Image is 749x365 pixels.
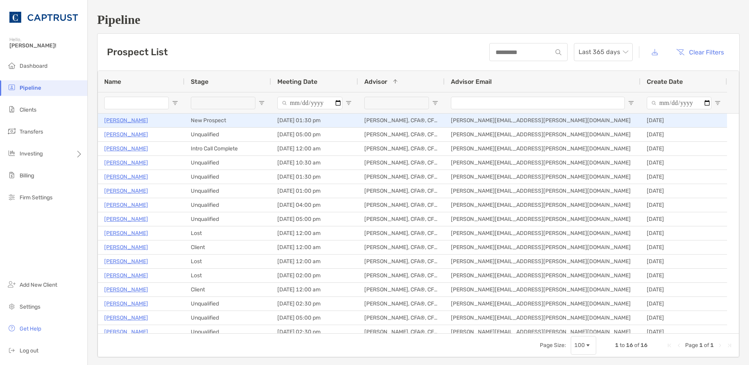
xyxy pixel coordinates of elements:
[20,304,40,310] span: Settings
[20,107,36,113] span: Clients
[358,184,445,198] div: [PERSON_NAME], CFA®, CFP®
[271,325,358,339] div: [DATE] 02:30 pm
[647,97,711,109] input: Create Date Filter Input
[7,323,16,333] img: get-help icon
[107,47,168,58] h3: Prospect List
[185,156,271,170] div: Unqualified
[358,212,445,226] div: [PERSON_NAME], CFA®, CFP®
[445,269,640,282] div: [PERSON_NAME][EMAIL_ADDRESS][PERSON_NAME][DOMAIN_NAME]
[277,97,342,109] input: Meeting Date Filter Input
[640,297,727,311] div: [DATE]
[97,13,740,27] h1: Pipeline
[640,240,727,254] div: [DATE]
[640,283,727,296] div: [DATE]
[358,170,445,184] div: [PERSON_NAME], CFA®, CFP®
[445,297,640,311] div: [PERSON_NAME][EMAIL_ADDRESS][PERSON_NAME][DOMAIN_NAME]
[104,97,169,109] input: Name Filter Input
[271,226,358,240] div: [DATE] 12:00 am
[104,186,148,196] p: [PERSON_NAME]
[104,214,148,224] p: [PERSON_NAME]
[104,130,148,139] a: [PERSON_NAME]
[346,100,352,106] button: Open Filter Menu
[445,240,640,254] div: [PERSON_NAME][EMAIL_ADDRESS][PERSON_NAME][DOMAIN_NAME]
[7,148,16,158] img: investing icon
[358,283,445,296] div: [PERSON_NAME], CFA®, CFP®
[104,116,148,125] p: [PERSON_NAME]
[7,280,16,289] img: add_new_client icon
[9,3,78,31] img: CAPTRUST Logo
[704,342,709,349] span: of
[185,226,271,240] div: Lost
[20,172,34,179] span: Billing
[445,184,640,198] div: [PERSON_NAME][EMAIL_ADDRESS][PERSON_NAME][DOMAIN_NAME]
[191,78,208,85] span: Stage
[20,194,52,201] span: Firm Settings
[358,325,445,339] div: [PERSON_NAME], CFA®, CFP®
[104,299,148,309] a: [PERSON_NAME]
[685,342,698,349] span: Page
[20,128,43,135] span: Transfers
[634,342,639,349] span: of
[571,336,596,355] div: Page Size
[271,114,358,127] div: [DATE] 01:30 pm
[104,158,148,168] a: [PERSON_NAME]
[699,342,703,349] span: 1
[185,297,271,311] div: Unqualified
[7,61,16,70] img: dashboard icon
[7,302,16,311] img: settings icon
[358,311,445,325] div: [PERSON_NAME], CFA®, CFP®
[271,269,358,282] div: [DATE] 02:00 pm
[271,297,358,311] div: [DATE] 02:30 pm
[640,156,727,170] div: [DATE]
[715,100,721,106] button: Open Filter Menu
[104,200,148,210] a: [PERSON_NAME]
[185,240,271,254] div: Client
[445,325,640,339] div: [PERSON_NAME][EMAIL_ADDRESS][PERSON_NAME][DOMAIN_NAME]
[104,257,148,266] p: [PERSON_NAME]
[666,342,673,349] div: First Page
[626,342,633,349] span: 16
[20,63,47,69] span: Dashboard
[104,172,148,182] a: [PERSON_NAME]
[277,78,317,85] span: Meeting Date
[640,212,727,226] div: [DATE]
[670,43,730,61] button: Clear Filters
[271,212,358,226] div: [DATE] 05:00 pm
[358,114,445,127] div: [PERSON_NAME], CFA®, CFP®
[271,198,358,212] div: [DATE] 04:00 pm
[615,342,619,349] span: 1
[185,170,271,184] div: Unqualified
[445,226,640,240] div: [PERSON_NAME][EMAIL_ADDRESS][PERSON_NAME][DOMAIN_NAME]
[7,192,16,202] img: firm-settings icon
[20,347,38,354] span: Log out
[364,78,387,85] span: Advisor
[358,255,445,268] div: [PERSON_NAME], CFA®, CFP®
[451,78,492,85] span: Advisor Email
[358,240,445,254] div: [PERSON_NAME], CFA®, CFP®
[20,85,41,91] span: Pipeline
[445,212,640,226] div: [PERSON_NAME][EMAIL_ADDRESS][PERSON_NAME][DOMAIN_NAME]
[104,271,148,280] a: [PERSON_NAME]
[7,345,16,355] img: logout icon
[172,100,178,106] button: Open Filter Menu
[271,156,358,170] div: [DATE] 10:30 am
[271,240,358,254] div: [DATE] 12:00 am
[620,342,625,349] span: to
[647,78,683,85] span: Create Date
[445,255,640,268] div: [PERSON_NAME][EMAIL_ADDRESS][PERSON_NAME][DOMAIN_NAME]
[445,170,640,184] div: [PERSON_NAME][EMAIL_ADDRESS][PERSON_NAME][DOMAIN_NAME]
[185,283,271,296] div: Client
[185,142,271,155] div: Intro Call Complete
[628,100,634,106] button: Open Filter Menu
[445,283,640,296] div: [PERSON_NAME][EMAIL_ADDRESS][PERSON_NAME][DOMAIN_NAME]
[185,255,271,268] div: Lost
[358,269,445,282] div: [PERSON_NAME], CFA®, CFP®
[7,170,16,180] img: billing icon
[676,342,682,349] div: Previous Page
[451,97,625,109] input: Advisor Email Filter Input
[555,49,561,55] img: input icon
